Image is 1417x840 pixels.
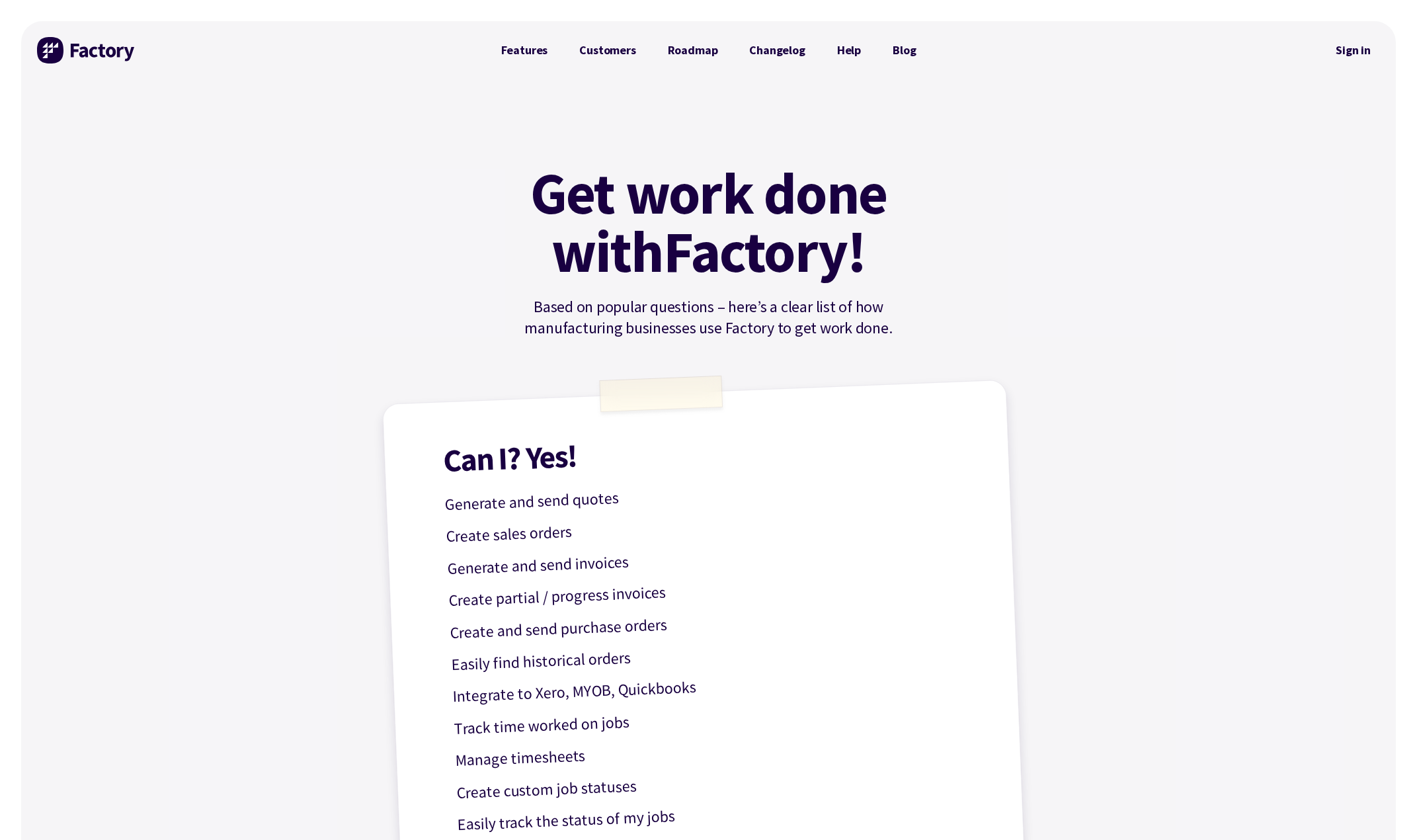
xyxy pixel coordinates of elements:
[663,222,866,280] mark: Factory!
[448,567,977,614] p: Create partial / progress invoices
[444,472,973,518] p: Generate and send quotes
[446,503,974,550] p: Create sales orders
[485,37,932,63] nav: Primary Navigation
[453,695,981,741] p: Track time worked on jobs
[733,37,821,63] a: Changelog
[452,663,980,710] p: Integrate to Xero, MYOB, Quickbooks
[485,296,932,339] p: Based on popular questions – here’s a clear list of how manufacturing businesses use Factory to g...
[442,424,971,476] h1: Can I? Yes!
[485,37,564,63] a: Features
[877,37,932,63] a: Blog
[821,37,877,63] a: Help
[450,632,979,678] p: Easily find historical orders
[37,37,136,63] img: Factory
[447,536,975,582] p: Generate and send invoices
[1326,35,1380,65] nav: Secondary Navigation
[652,37,734,63] a: Roadmap
[510,164,907,280] h1: Get work done with
[1326,35,1380,65] a: Sign in
[449,599,977,646] p: Create and send purchase orders
[454,728,983,774] p: Manage timesheets
[456,759,984,806] p: Create custom job statuses
[563,37,651,63] a: Customers
[457,792,985,838] p: Easily track the status of my jobs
